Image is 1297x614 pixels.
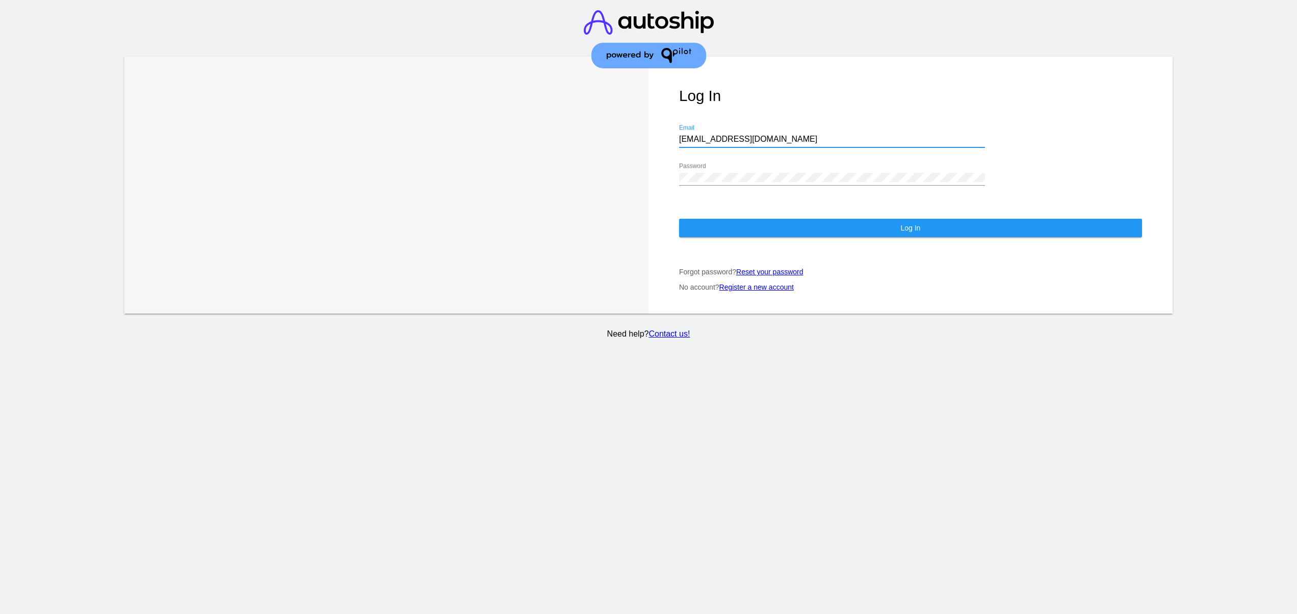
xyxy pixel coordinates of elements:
[123,329,1175,339] p: Need help?
[679,283,1142,291] p: No account?
[679,268,1142,276] p: Forgot password?
[736,268,803,276] a: Reset your password
[679,219,1142,237] button: Log In
[679,135,985,144] input: Email
[648,329,690,338] a: Contact us!
[900,224,920,232] span: Log In
[719,283,794,291] a: Register a new account
[679,87,1142,105] h1: Log In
